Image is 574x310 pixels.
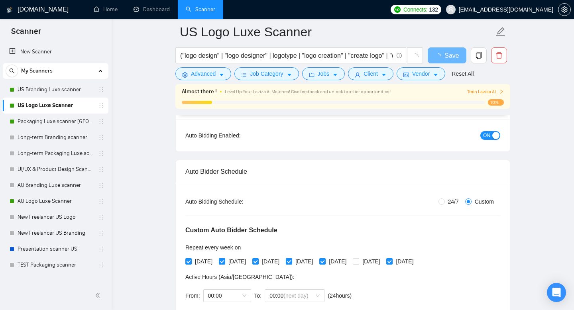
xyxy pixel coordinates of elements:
[185,160,500,183] div: Auto Bidder Schedule
[445,197,462,206] span: 24/7
[452,69,474,78] a: Reset All
[355,72,360,78] span: user
[381,72,387,78] span: caret-down
[3,63,108,273] li: My Scanners
[185,226,277,235] h5: Custom Auto Bidder Schedule
[318,69,330,78] span: Jobs
[185,292,200,299] span: From:
[558,6,570,13] span: setting
[185,131,290,140] div: Auto Bidding Enabled:
[302,67,345,80] button: folderJobscaret-down
[18,225,93,241] a: New Freelancer US Branding
[403,5,427,14] span: Connects:
[429,5,438,14] span: 132
[328,292,352,299] span: ( 24 hours)
[287,72,292,78] span: caret-down
[241,72,247,78] span: bars
[180,22,494,42] input: Scanner name...
[259,257,283,266] span: [DATE]
[18,145,93,161] a: Long-term Packaging Luxe scanner
[9,44,102,60] a: New Scanner
[98,86,104,93] span: holder
[467,88,504,96] button: Train Laziza AI
[98,262,104,268] span: holder
[397,53,402,58] span: info-circle
[98,134,104,141] span: holder
[283,292,308,299] span: (next day)
[191,69,216,78] span: Advanced
[364,69,378,78] span: Client
[444,51,459,61] span: Save
[394,6,401,13] img: upwork-logo.png
[234,67,299,80] button: barsJob Categorycaret-down
[448,7,454,12] span: user
[471,52,486,59] span: copy
[98,102,104,109] span: holder
[269,290,320,302] span: 00:00
[428,47,466,63] button: Save
[185,244,241,251] span: Repeat every week on
[98,214,104,220] span: holder
[326,257,350,266] span: [DATE]
[332,72,338,78] span: caret-down
[5,26,47,42] span: Scanner
[6,68,18,74] span: search
[393,257,417,266] span: [DATE]
[18,161,93,177] a: UI/UX & Product Design Scanner
[186,6,215,13] a: searchScanner
[397,67,445,80] button: idcardVendorcaret-down
[175,67,231,80] button: settingAdvancedcaret-down
[18,129,93,145] a: Long-term Branding scanner
[18,98,93,114] a: US Logo Luxe Scanner
[95,291,103,299] span: double-left
[250,69,283,78] span: Job Category
[219,72,224,78] span: caret-down
[98,246,104,252] span: holder
[483,131,490,140] span: ON
[403,72,409,78] span: idcard
[292,257,316,266] span: [DATE]
[225,257,249,266] span: [DATE]
[488,99,504,106] span: 10%
[412,69,430,78] span: Vendor
[348,67,393,80] button: userClientcaret-down
[499,89,504,94] span: right
[309,72,315,78] span: folder
[18,177,93,193] a: AU Branding Luxe scanner
[495,27,506,37] span: edit
[6,65,18,77] button: search
[433,72,438,78] span: caret-down
[185,274,294,280] span: Active Hours ( Asia/[GEOGRAPHIC_DATA] ):
[18,193,93,209] a: AU Logo Luxe Scanner
[208,290,246,302] span: 00:00
[94,6,118,13] a: homeHome
[411,53,419,61] span: loading
[18,82,93,98] a: US Branding Luxe scanner
[98,182,104,188] span: holder
[359,257,383,266] span: [DATE]
[98,198,104,204] span: holder
[491,52,507,59] span: delete
[18,114,93,129] a: Packaging Luxe scanner [GEOGRAPHIC_DATA]
[98,150,104,157] span: holder
[185,197,290,206] div: Auto Bidding Schedule:
[98,230,104,236] span: holder
[547,283,566,302] div: Open Intercom Messenger
[491,47,507,63] button: delete
[18,257,93,273] a: TEST Packaging scanner
[182,72,188,78] span: setting
[21,63,53,79] span: My Scanners
[435,53,444,60] span: loading
[180,51,393,61] input: Search Freelance Jobs...
[98,166,104,173] span: holder
[472,197,497,206] span: Custom
[225,89,391,94] span: Level Up Your Laziza AI Matches! Give feedback and unlock top-tier opportunities !
[558,6,571,13] a: setting
[18,241,93,257] a: Presentation scanner US
[7,4,12,16] img: logo
[558,3,571,16] button: setting
[18,209,93,225] a: New Freelancer US Logo
[3,44,108,60] li: New Scanner
[98,118,104,125] span: holder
